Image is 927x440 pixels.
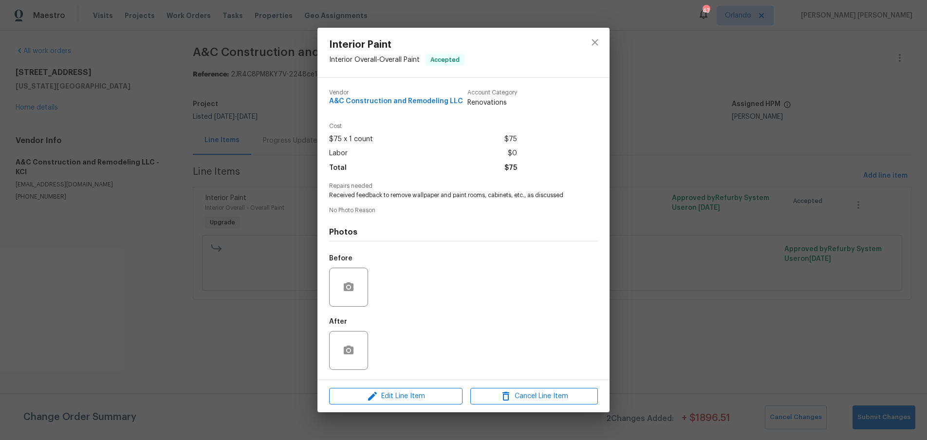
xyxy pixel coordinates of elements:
span: Interior Paint [329,39,464,50]
span: Vendor [329,90,463,96]
h4: Photos [329,227,598,237]
h5: Before [329,255,352,262]
button: close [583,31,607,54]
span: Edit Line Item [332,390,460,403]
span: Interior Overall - Overall Paint [329,56,420,63]
span: Received feedback to remove wallpaper and paint rooms, cabinets, etc., as discussed [329,191,571,200]
span: A&C Construction and Remodeling LLC [329,98,463,105]
span: $75 [504,132,517,147]
span: Account Category [467,90,517,96]
span: $0 [508,147,517,161]
button: Edit Line Item [329,388,463,405]
span: Cancel Line Item [473,390,595,403]
span: Labor [329,147,348,161]
span: Accepted [426,55,463,65]
div: 43 [703,6,709,16]
h5: After [329,318,347,325]
span: $75 [504,161,517,175]
span: Total [329,161,347,175]
span: Renovations [467,98,517,108]
span: Cost [329,123,517,129]
span: $75 x 1 count [329,132,373,147]
button: Cancel Line Item [470,388,598,405]
span: No Photo Reason [329,207,598,214]
span: Repairs needed [329,183,598,189]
